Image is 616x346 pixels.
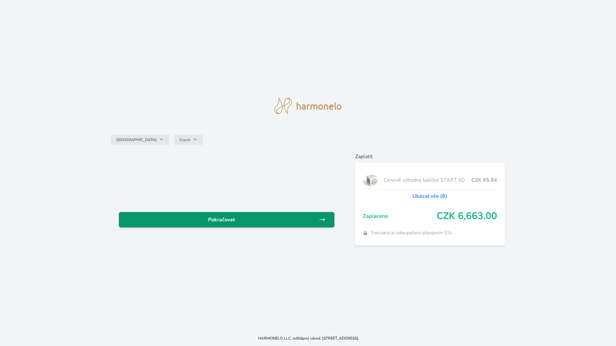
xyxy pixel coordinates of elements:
[274,98,342,114] img: logo.svg
[116,137,157,142] span: [GEOGRAPHIC_DATA]
[111,135,169,145] button: [GEOGRAPHIC_DATA]
[119,212,334,227] a: Pokračovat
[437,210,497,222] span: CZK 6,663.00
[471,176,497,184] span: CZK 65.94
[412,192,447,200] a: Ukázat vše (8)
[384,176,471,184] span: Cenově výhodný balíček START 60
[124,216,319,224] span: Pokračovat
[174,135,203,145] button: Czech
[355,153,505,160] h6: Zaplatit
[363,172,381,188] img: start.jpg
[363,212,437,220] span: Zaplaceno
[371,230,453,236] span: Transakce je zabezpečena připojením SSL
[179,137,190,142] span: Czech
